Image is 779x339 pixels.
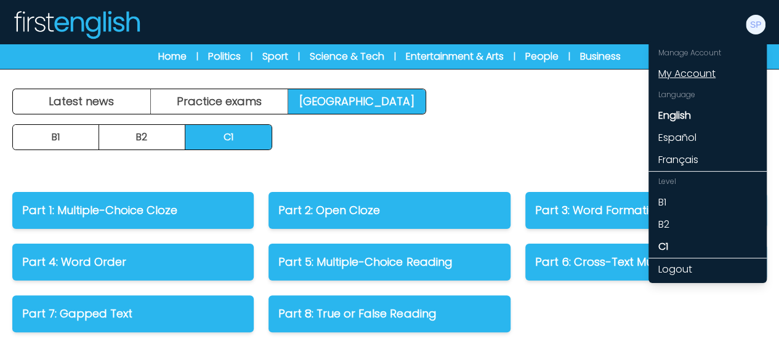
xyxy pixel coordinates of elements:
[185,125,272,150] a: C1
[22,253,244,271] p: Part 4: Word Order
[535,253,757,271] p: Part 6: Cross-Text Multiple Matching
[648,85,767,105] div: Language
[208,49,241,64] a: Politics
[648,258,767,281] a: Logout
[158,49,187,64] a: Home
[648,105,767,127] a: English
[12,244,254,281] a: Part 4: Word Order
[648,63,767,85] a: My Account
[406,49,504,64] a: Entertainment & Arts
[268,244,510,281] a: Part 5: Multiple-Choice Reading
[288,89,426,114] a: [GEOGRAPHIC_DATA]
[525,192,767,229] a: Part 3: Word Formation
[580,49,621,64] a: Business
[310,49,384,64] a: Science & Tech
[525,244,767,281] a: Part 6: Cross-Text Multiple Matching
[525,49,559,64] a: People
[648,213,767,236] a: B2
[151,89,289,114] a: Practice exams
[13,89,151,114] a: Latest news
[648,127,767,149] a: Español
[568,50,570,63] span: |
[535,202,757,219] p: Part 3: Word Formation
[394,50,396,63] span: |
[278,253,500,271] p: Part 5: Multiple-Choice Reading
[648,172,767,191] div: Level
[196,50,198,63] span: |
[278,305,500,322] p: Part 8: True or False Reading
[12,295,254,332] a: Part 7: Gapped Text
[278,202,500,219] p: Part 2: Open Cloze
[746,15,765,34] img: Sarah Phillips
[648,236,767,258] a: C1
[298,50,300,63] span: |
[514,50,515,63] span: |
[268,295,510,332] a: Part 8: True or False Reading
[268,192,510,229] a: Part 2: Open Cloze
[13,125,99,150] a: B1
[648,191,767,213] a: B1
[262,49,288,64] a: Sport
[648,149,767,171] a: Français
[12,192,254,229] a: Part 1: Multiple-Choice Cloze
[648,43,767,63] div: Manage Account
[12,10,140,39] img: Logo
[251,50,252,63] span: |
[22,202,244,219] p: Part 1: Multiple-Choice Cloze
[22,305,244,322] p: Part 7: Gapped Text
[99,125,185,150] a: B2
